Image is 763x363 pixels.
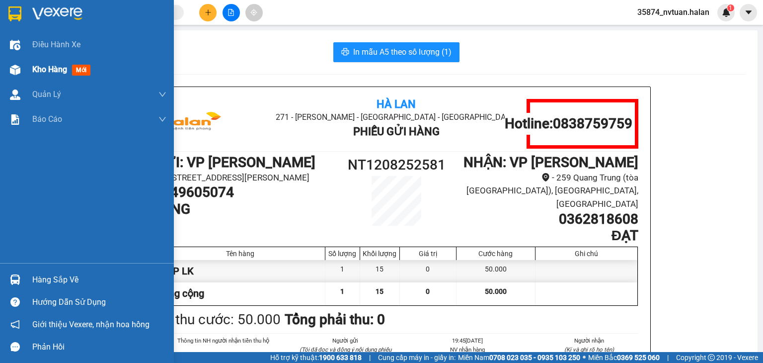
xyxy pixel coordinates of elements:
[629,6,717,18] span: 35874_nvtuan.halan
[154,309,281,331] div: Đã thu cước : 50.000
[333,42,459,62] button: printerIn mẫu A5 theo số lượng (1)
[583,356,586,360] span: ⚪️
[377,98,416,110] b: Hà Lan
[10,320,20,329] span: notification
[729,4,732,11] span: 1
[245,4,263,21] button: aim
[353,46,452,58] span: In mẫu A5 theo số lượng (1)
[538,250,635,258] div: Ghi chú
[154,154,315,171] b: GỬI : VP [PERSON_NAME]
[458,352,580,363] span: Miền Nam
[402,250,454,258] div: Giá trị
[378,352,456,363] span: Cung cấp máy in - giấy in:
[32,295,166,310] div: Hướng dẫn sử dụng
[10,40,20,50] img: warehouse-icon
[353,125,440,138] b: Phiếu Gửi Hàng
[8,6,21,21] img: logo-vxr
[376,287,383,295] span: 15
[727,4,734,11] sup: 1
[564,346,614,353] i: (Kí và ghi rõ họ tên)
[340,287,344,295] span: 1
[418,336,517,345] li: 19:45[DATE]
[426,287,430,295] span: 0
[32,272,166,287] div: Hàng sắp về
[158,287,204,299] span: Tổng cộng
[457,211,638,228] h1: 0362818608
[154,171,336,184] li: - [STREET_ADDRESS][PERSON_NAME]
[155,260,325,282] div: HỘP LK
[457,171,638,211] li: - 259 Quang Trung (tòa [GEOGRAPHIC_DATA]), [GEOGRAPHIC_DATA], [GEOGRAPHIC_DATA]
[617,354,660,362] strong: 0369 525 060
[158,115,166,123] span: down
[708,354,715,361] span: copyright
[270,352,362,363] span: Hỗ trợ kỹ thuật:
[457,227,638,244] h1: ĐẠT
[10,65,20,75] img: warehouse-icon
[32,88,61,100] span: Quản Lý
[505,115,632,132] h1: Hotline: 0838759759
[363,250,397,258] div: Khối lượng
[319,354,362,362] strong: 1900 633 818
[154,99,229,149] img: logo.jpg
[740,4,757,21] button: caret-down
[588,352,660,363] span: Miền Bắc
[300,346,391,362] i: (Tôi đã đọc và đồng ý nội dung phiếu gửi hàng)
[285,311,385,328] b: Tổng phải thu: 0
[418,345,517,354] li: NV nhận hàng
[32,340,166,355] div: Phản hồi
[10,274,20,285] img: warehouse-icon
[154,201,336,218] h1: sANG
[489,354,580,362] strong: 0708 023 035 - 0935 103 250
[325,260,360,282] div: 1
[10,114,20,125] img: solution-icon
[400,260,457,282] div: 0
[459,250,533,258] div: Cước hàng
[10,297,20,307] span: question-circle
[158,91,166,98] span: down
[72,65,90,76] span: mới
[457,260,535,282] div: 50.000
[485,287,507,295] span: 50.000
[744,8,753,17] span: caret-down
[154,184,336,201] h1: 0349605074
[205,9,212,16] span: plus
[540,336,639,345] li: Người nhận
[10,342,20,352] span: message
[32,65,67,74] span: Kho hàng
[10,90,20,100] img: warehouse-icon
[32,38,80,51] span: Điều hành xe
[199,4,217,21] button: plus
[328,250,357,258] div: Số lượng
[235,111,557,123] li: 271 - [PERSON_NAME] - [GEOGRAPHIC_DATA] - [GEOGRAPHIC_DATA]
[341,48,349,57] span: printer
[541,173,550,181] span: environment
[360,260,400,282] div: 15
[32,113,62,125] span: Báo cáo
[463,154,638,171] b: NHẬN : VP [PERSON_NAME]
[667,352,669,363] span: |
[336,154,457,176] h1: NT1208252581
[369,352,371,363] span: |
[174,336,273,345] li: Thông tin NH người nhận tiền thu hộ
[32,318,150,331] span: Giới thiệu Vexere, nhận hoa hồng
[223,4,240,21] button: file-add
[228,9,234,16] span: file-add
[158,250,322,258] div: Tên hàng
[722,8,731,17] img: icon-new-feature
[250,9,257,16] span: aim
[297,336,395,345] li: Người gửi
